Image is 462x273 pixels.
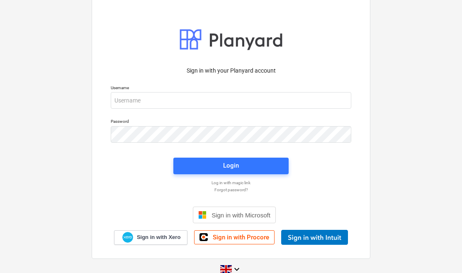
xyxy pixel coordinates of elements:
p: Username [111,85,351,92]
button: Login [173,158,289,174]
a: Sign in with Procore [194,230,275,244]
a: Forgot password? [107,187,355,193]
span: Sign in with Procore [213,234,269,241]
span: Sign in with Microsoft [212,212,270,219]
input: Username [111,92,351,109]
a: Sign in with Xero [114,230,188,245]
img: Microsoft logo [198,211,207,219]
p: Sign in with your Planyard account [111,66,351,75]
span: Sign in with Xero [137,234,180,241]
div: Login [223,160,239,171]
img: Xero logo [122,232,133,243]
a: Log in with magic link [107,180,355,185]
p: Password [111,119,351,126]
